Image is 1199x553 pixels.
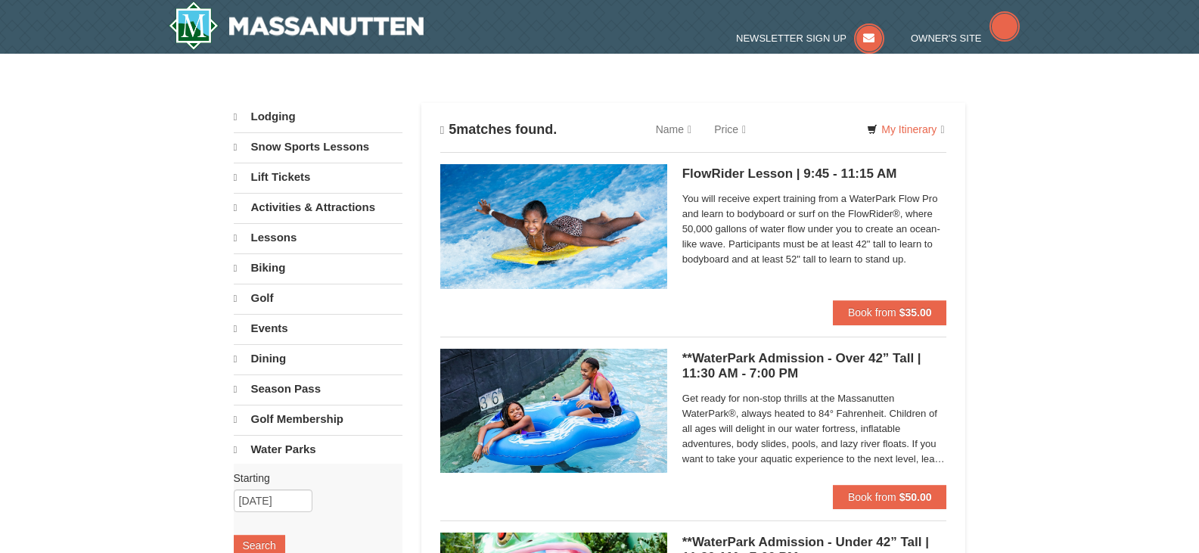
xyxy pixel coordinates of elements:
[234,435,402,464] a: Water Parks
[169,2,424,50] img: Massanutten Resort Logo
[234,103,402,131] a: Lodging
[234,284,402,312] a: Golf
[234,405,402,433] a: Golf Membership
[833,300,947,325] button: Book from $35.00
[848,306,896,318] span: Book from
[234,163,402,191] a: Lift Tickets
[234,223,402,252] a: Lessons
[234,344,402,373] a: Dining
[169,2,424,50] a: Massanutten Resort
[848,491,896,503] span: Book from
[833,485,947,509] button: Book from $50.00
[703,114,757,144] a: Price
[911,33,982,44] span: Owner's Site
[234,374,402,403] a: Season Pass
[736,33,884,44] a: Newsletter Sign Up
[234,314,402,343] a: Events
[682,351,947,381] h5: **WaterPark Admission - Over 42” Tall | 11:30 AM - 7:00 PM
[234,132,402,161] a: Snow Sports Lessons
[234,193,402,222] a: Activities & Attractions
[234,253,402,282] a: Biking
[911,33,1020,44] a: Owner's Site
[899,491,932,503] strong: $50.00
[440,164,667,288] img: 6619917-216-363963c7.jpg
[682,191,947,267] span: You will receive expert training from a WaterPark Flow Pro and learn to bodyboard or surf on the ...
[234,471,391,486] label: Starting
[899,306,932,318] strong: $35.00
[857,118,954,141] a: My Itinerary
[645,114,703,144] a: Name
[440,349,667,473] img: 6619917-720-80b70c28.jpg
[682,391,947,467] span: Get ready for non-stop thrills at the Massanutten WaterPark®, always heated to 84° Fahrenheit. Ch...
[682,166,947,182] h5: FlowRider Lesson | 9:45 - 11:15 AM
[736,33,846,44] span: Newsletter Sign Up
